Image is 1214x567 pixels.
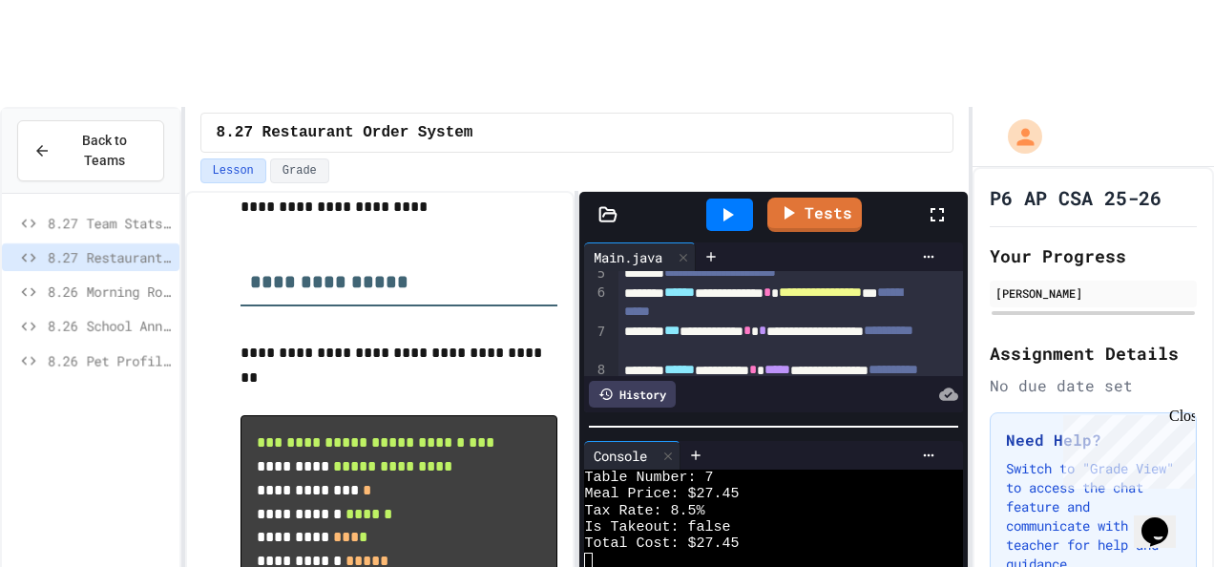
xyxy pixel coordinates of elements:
div: Main.java [584,242,696,271]
h3: Need Help? [1006,429,1181,451]
a: Tests [767,198,862,232]
span: 8.26 Morning Routine Fix [48,282,172,302]
h2: Your Progress [990,242,1197,269]
button: Back to Teams [17,120,164,181]
div: Console [584,441,680,470]
button: Grade [270,158,329,183]
div: Chat with us now!Close [8,8,132,121]
div: 6 [584,283,608,323]
iframe: chat widget [1134,491,1195,548]
div: My Account [988,115,1047,158]
div: 8 [584,361,608,400]
span: Back to Teams [62,131,148,171]
div: History [589,381,676,408]
div: No due date set [990,374,1197,397]
div: [PERSON_NAME] [995,284,1191,302]
span: Table Number: 7 [584,470,713,486]
span: Meal Price: $27.45 [584,486,739,502]
span: 8.26 Pet Profile Fix [48,350,172,370]
span: Tax Rate: 8.5% [584,503,704,519]
span: Total Cost: $27.45 [584,535,739,552]
h2: Assignment Details [990,340,1197,367]
span: 8.26 School Announcements [48,316,172,336]
div: Console [584,446,657,466]
span: 8.27 Restaurant Order System [48,247,172,267]
button: Lesson [200,158,266,183]
span: 8.27 Team Stats Calculator [48,213,172,233]
span: Is Takeout: false [584,519,730,535]
div: 5 [584,264,608,283]
iframe: chat widget [1056,408,1195,489]
h1: P6 AP CSA 25-26 [990,184,1162,211]
div: Main.java [584,247,672,267]
div: 7 [584,323,608,362]
span: 8.27 Restaurant Order System [217,121,473,144]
